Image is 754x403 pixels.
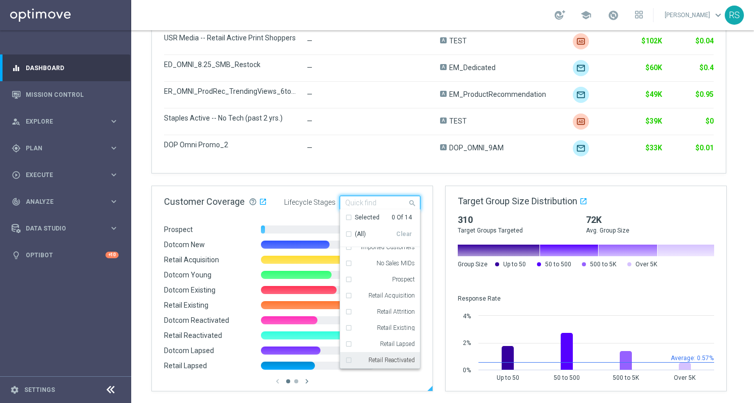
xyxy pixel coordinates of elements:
a: Settings [24,387,55,393]
div: Prospect [345,271,415,287]
div: +10 [105,252,119,258]
button: lightbulb Optibot +10 [11,251,119,259]
label: Retail Existing [377,325,415,331]
button: Data Studio keyboard_arrow_right [11,224,119,233]
label: Retail Reactivated [368,357,415,363]
div: No Sales MIDs [345,255,415,271]
i: keyboard_arrow_right [109,170,119,180]
div: 0 Of 14 [392,213,412,222]
button: play_circle_outline Execute keyboard_arrow_right [11,171,119,179]
i: lightbulb [12,251,21,260]
button: equalizer Dashboard [11,64,119,72]
span: Execute [26,172,109,178]
i: keyboard_arrow_right [109,223,119,233]
button: Mission Control [11,91,119,99]
span: Plan [26,145,109,151]
label: Retail Lapsed [380,341,415,347]
i: keyboard_arrow_right [109,197,119,206]
div: Analyze [12,197,109,206]
div: Execute [12,170,109,180]
ng-dropdown-panel: Options list [340,209,420,369]
span: Data Studio [26,225,109,232]
a: Optibot [26,242,105,268]
div: Dashboard [12,54,119,81]
i: equalizer [12,64,21,73]
div: Explore [12,117,109,126]
div: Imported Customers [345,239,415,255]
div: Retail Acquisition [345,287,415,304]
div: Retail Reactivated [345,352,415,368]
div: Plan [12,144,109,153]
div: Data Studio [12,224,109,233]
a: [PERSON_NAME]keyboard_arrow_down [664,8,725,23]
label: Prospect [392,276,415,282]
label: Retail Attrition [377,309,415,315]
button: track_changes Analyze keyboard_arrow_right [11,198,119,206]
label: Retail Acquisition [368,293,415,299]
label: Imported Customers [361,244,415,250]
div: Optibot [12,242,119,268]
span: Analyze [26,199,109,205]
i: track_changes [12,197,21,206]
div: Retail Existing [345,320,415,336]
i: keyboard_arrow_right [109,117,119,126]
i: play_circle_outline [12,170,21,180]
div: Retail Attrition [345,304,415,320]
span: school [580,10,591,21]
div: Mission Control [12,81,119,108]
div: Selected [355,213,380,222]
label: No Sales MIDs [376,260,415,266]
i: person_search [12,117,21,126]
a: Dashboard [26,54,119,81]
div: Retail Lapsed [345,336,415,352]
i: gps_fixed [12,144,21,153]
i: keyboard_arrow_right [109,143,119,153]
div: RS [725,6,744,25]
span: Explore [26,119,109,125]
span: (All) [355,230,366,239]
button: gps_fixed Plan keyboard_arrow_right [11,144,119,152]
a: Mission Control [26,81,119,108]
button: person_search Explore keyboard_arrow_right [11,118,119,126]
i: settings [10,385,19,394]
span: keyboard_arrow_down [713,10,724,21]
